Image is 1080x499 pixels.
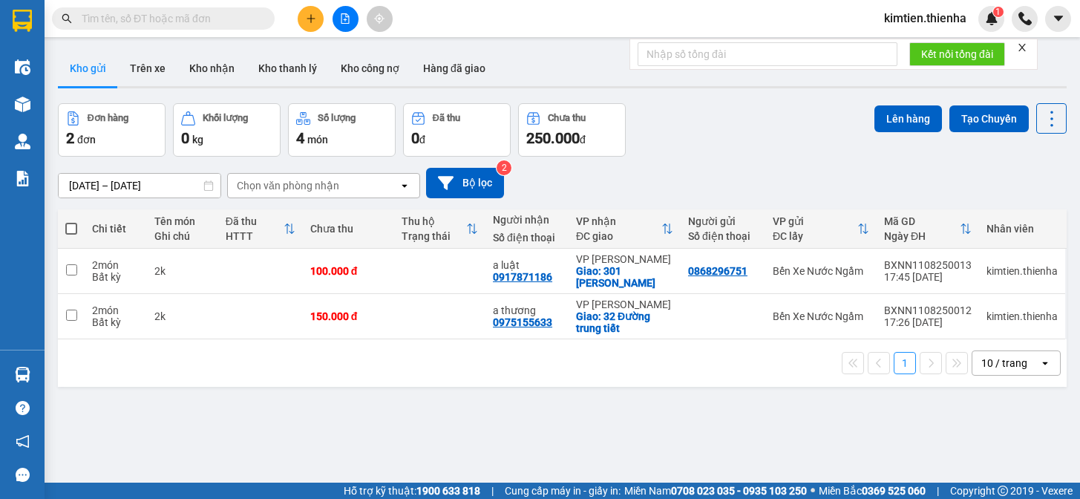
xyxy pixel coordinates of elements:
[367,6,393,32] button: aim
[493,214,561,226] div: Người nhận
[288,103,396,157] button: Số lượng4món
[884,259,972,271] div: BXNN1108250013
[154,215,210,227] div: Tên món
[226,215,284,227] div: Đã thu
[82,10,257,27] input: Tìm tên, số ĐT hoặc mã đơn
[318,113,356,123] div: Số lượng
[773,215,857,227] div: VP gửi
[92,223,140,235] div: Chi tiết
[671,485,807,497] strong: 0708 023 035 - 0935 103 250
[88,113,128,123] div: Đơn hàng
[505,483,621,499] span: Cung cấp máy in - giấy in:
[638,42,897,66] input: Nhập số tổng đài
[399,180,410,192] svg: open
[310,310,387,322] div: 150.000 đ
[66,129,74,147] span: 2
[426,168,504,198] button: Bộ lọc
[688,230,758,242] div: Số điện thoại
[1052,12,1065,25] span: caret-down
[985,12,998,25] img: icon-new-feature
[493,232,561,244] div: Số điện thoại
[402,230,466,242] div: Trạng thái
[872,9,978,27] span: kimtien.thienha
[218,209,303,249] th: Toggle SortBy
[497,160,511,175] sup: 2
[576,230,661,242] div: ĐC giao
[15,134,30,149] img: warehouse-icon
[411,129,419,147] span: 0
[986,265,1058,277] div: kimtien.thienha
[92,304,140,316] div: 2 món
[154,310,210,322] div: 2k
[92,316,140,328] div: Bất kỳ
[16,468,30,482] span: message
[493,271,552,283] div: 0917871186
[874,105,942,132] button: Lên hàng
[884,230,960,242] div: Ngày ĐH
[340,13,350,24] span: file-add
[576,253,673,265] div: VP [PERSON_NAME]
[569,209,681,249] th: Toggle SortBy
[995,7,1001,17] span: 1
[92,271,140,283] div: Bất kỳ
[374,13,384,24] span: aim
[154,265,210,277] div: 2k
[921,46,993,62] span: Kết nối tổng đài
[773,265,869,277] div: Bến Xe Nước Ngầm
[949,105,1029,132] button: Tạo Chuyến
[203,113,248,123] div: Khối lượng
[688,265,747,277] div: 0868296751
[811,488,815,494] span: ⚪️
[862,485,926,497] strong: 0369 525 060
[310,265,387,277] div: 100.000 đ
[884,316,972,328] div: 17:26 [DATE]
[491,483,494,499] span: |
[773,230,857,242] div: ĐC lấy
[493,304,561,316] div: a thương
[433,113,460,123] div: Đã thu
[526,129,580,147] span: 250.000
[402,215,466,227] div: Thu hộ
[1045,6,1071,32] button: caret-down
[92,259,140,271] div: 2 món
[16,434,30,449] span: notification
[77,134,96,146] span: đơn
[819,483,926,499] span: Miền Bắc
[986,223,1058,235] div: Nhân viên
[986,310,1058,322] div: kimtien.thienha
[576,310,673,334] div: Giao: 32 Đường trung tiết
[548,113,586,123] div: Chưa thu
[192,134,203,146] span: kg
[59,174,220,198] input: Select a date range.
[13,10,32,32] img: logo-vxr
[998,486,1008,496] span: copyright
[416,485,480,497] strong: 1900 633 818
[15,97,30,112] img: warehouse-icon
[493,316,552,328] div: 0975155633
[518,103,626,157] button: Chưa thu250.000đ
[576,215,661,227] div: VP nhận
[981,356,1027,371] div: 10 / trang
[493,259,561,271] div: a luật
[877,209,979,249] th: Toggle SortBy
[329,50,411,86] button: Kho công nợ
[937,483,939,499] span: |
[118,50,177,86] button: Trên xe
[173,103,281,157] button: Khối lượng0kg
[1039,357,1051,369] svg: open
[333,6,359,32] button: file-add
[576,265,673,289] div: Giao: 301 LÝ TỰ TRỌNG
[181,129,189,147] span: 0
[15,59,30,75] img: warehouse-icon
[15,171,30,186] img: solution-icon
[576,299,673,310] div: VP [PERSON_NAME]
[773,310,869,322] div: Bến Xe Nước Ngầm
[894,352,916,374] button: 1
[307,134,328,146] span: món
[884,215,960,227] div: Mã GD
[296,129,304,147] span: 4
[344,483,480,499] span: Hỗ trợ kỹ thuật:
[1018,12,1032,25] img: phone-icon
[177,50,246,86] button: Kho nhận
[246,50,329,86] button: Kho thanh lý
